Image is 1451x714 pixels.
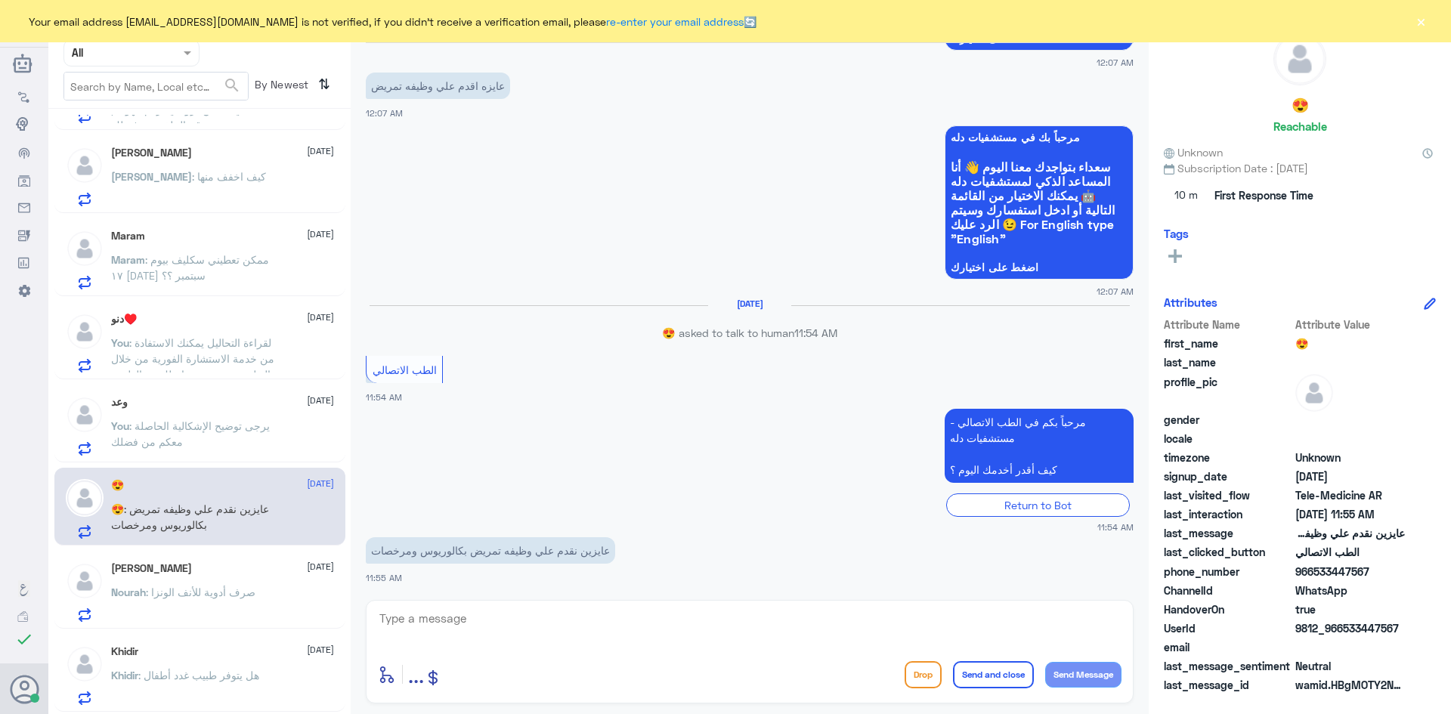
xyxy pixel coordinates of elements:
span: 11:54 AM [366,392,402,402]
h5: دنو♥️ [111,313,137,326]
span: 12:07 AM [366,108,403,118]
span: 11:54 AM [794,326,837,339]
span: الطب الاتصالي [373,363,437,376]
span: first_name [1164,335,1292,351]
span: الطب الاتصالي [1295,544,1405,560]
span: null [1295,431,1405,447]
span: Subscription Date : [DATE] [1164,160,1436,176]
span: سعداء بتواجدك معنا اليوم 👋 أنا المساعد الذكي لمستشفيات دله 🤖 يمكنك الاختيار من القائمة التالية أو... [951,159,1128,246]
button: Send Message [1045,662,1122,688]
span: You [111,336,129,349]
span: First Response Time [1214,187,1313,203]
span: عايزين نقدم علي وظيفه تمريض بكالوريوس ومرخصات [1295,525,1405,541]
img: defaultAdmin.png [66,645,104,683]
img: defaultAdmin.png [66,147,104,184]
span: 2025-10-04T08:55:10.595Z [1295,506,1405,522]
span: true [1295,601,1405,617]
button: ... [408,657,424,691]
span: [DATE] [307,144,334,158]
h5: Nourah Aljasser [111,562,192,575]
span: 12:07 AM [1097,56,1134,69]
span: last_message_id [1164,677,1292,693]
h5: 😍 [111,479,124,492]
p: 😍 asked to talk to human [366,325,1134,341]
span: phone_number [1164,564,1292,580]
img: defaultAdmin.png [66,313,104,351]
span: last_message_sentiment [1164,658,1292,674]
span: Khidir [111,669,138,682]
span: wamid.HBgMOTY2NTMzNDQ3NTY3FQIAEhggQUM2QUExREIwNUE5RUJCNDAzOTI1MUM4MTUyRDNFRDgA [1295,677,1405,693]
span: : عايزين نقدم علي وظيفه تمريض بكالوريوس ومرخصات [111,502,269,531]
i: check [15,630,33,648]
span: 11:54 AM [1097,521,1134,533]
span: timezone [1164,450,1292,465]
span: locale [1164,431,1292,447]
span: اضغط على اختيارك [951,261,1128,274]
h5: Khidir [111,645,138,658]
i: ⇅ [318,72,330,97]
span: [DATE] [307,311,334,324]
span: : كيف اخفف منها [192,170,266,183]
span: Nourah [111,586,146,598]
button: Send and close [953,661,1034,688]
img: defaultAdmin.png [66,562,104,600]
img: defaultAdmin.png [1295,374,1333,412]
span: [PERSON_NAME] [111,170,192,183]
span: : لقراءة التحاليل يمكنك الاستفادة من خدمة الاستشارة الفورية من خلال التطبيق بحيث يتم تواصلك مع ال... [111,336,274,397]
span: 966533447567 [1295,564,1405,580]
span: [DATE] [307,477,334,490]
span: 😍 [1295,335,1405,351]
span: last_interaction [1164,506,1292,522]
span: last_name [1164,354,1292,370]
button: × [1413,14,1428,29]
span: gender [1164,412,1292,428]
span: [DATE] [307,643,334,657]
button: search [223,73,241,98]
h6: [DATE] [708,298,791,309]
span: ChannelId [1164,583,1292,598]
span: search [223,76,241,94]
span: 12:07 AM [1097,285,1134,298]
img: defaultAdmin.png [66,396,104,434]
span: null [1295,639,1405,655]
span: [DATE] [307,560,334,573]
h5: Maram [111,230,145,243]
h5: 😍 [1292,97,1309,114]
p: 4/10/2025, 11:55 AM [366,537,615,564]
img: defaultAdmin.png [1274,33,1326,85]
span: last_clicked_button [1164,544,1292,560]
span: [DATE] [307,227,334,241]
span: 0 [1295,658,1405,674]
span: You [111,419,129,432]
p: 3/10/2025, 12:07 AM [366,73,510,99]
span: 2025-10-02T21:07:36.871Z [1295,468,1405,484]
span: HandoverOn [1164,601,1292,617]
span: [DATE] [307,394,334,407]
span: : هل يتوفر طبيب غدد أطفال [138,669,259,682]
span: 2 [1295,583,1405,598]
span: Attribute Name [1164,317,1292,332]
span: 11:55 AM [366,573,402,583]
span: مرحباً بك في مستشفيات دله [951,131,1128,144]
h5: Ahmad Alfaifi [111,147,192,159]
span: اضغط على اختيارك [951,32,1128,45]
button: Drop [905,661,942,688]
span: Unknown [1295,450,1405,465]
h5: وعد [111,396,128,409]
span: 9812_966533447567 [1295,620,1405,636]
span: Unknown [1164,144,1223,160]
h6: Attributes [1164,295,1217,309]
span: Attribute Value [1295,317,1405,332]
h6: Tags [1164,227,1189,240]
span: Tele-Medicine AR [1295,487,1405,503]
span: Maram [111,253,145,266]
span: By Newest [249,72,312,102]
span: last_visited_flow [1164,487,1292,503]
span: 10 m [1164,182,1209,209]
span: 😍 [111,502,124,515]
span: : ممكن تعطيني سكليف بيوم ١٧ [DATE] سبتمبر ؟؟ [111,253,269,282]
span: : صرف أدوية للأنف الونزا [146,586,255,598]
span: profile_pic [1164,374,1292,409]
span: : يرجى توضيح الإشكالية الحاصلة معكم من فضلك [111,419,270,448]
img: defaultAdmin.png [66,479,104,517]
